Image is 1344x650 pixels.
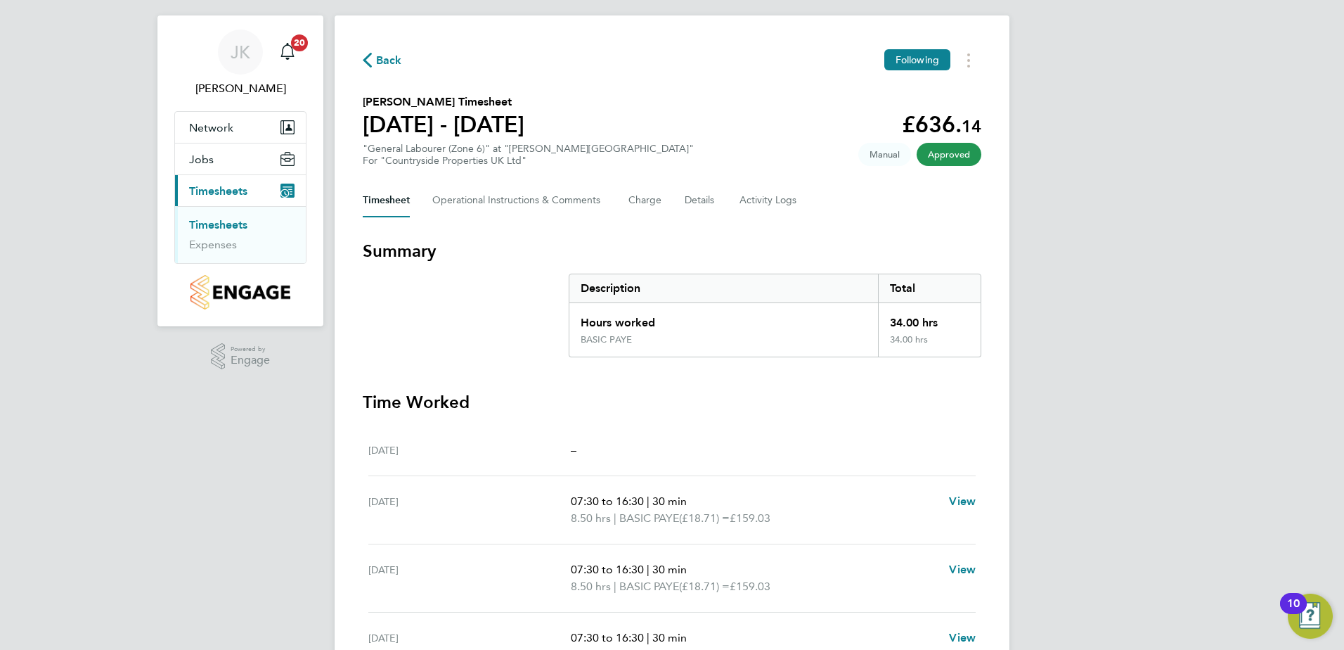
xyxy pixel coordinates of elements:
[291,34,308,51] span: 20
[189,121,233,134] span: Network
[571,563,644,576] span: 07:30 to 16:30
[581,334,632,345] div: BASIC PAYE
[571,580,611,593] span: 8.50 hrs
[902,111,981,138] app-decimal: £636.
[363,155,694,167] div: For "Countryside Properties UK Ltd"
[363,391,981,414] h3: Time Worked
[858,143,911,166] span: This timesheet was manually created.
[571,443,576,457] span: –
[211,343,271,370] a: Powered byEngage
[917,143,981,166] span: This timesheet has been approved.
[189,184,247,198] span: Timesheets
[962,116,981,136] span: 14
[730,511,770,525] span: £159.03
[619,578,679,595] span: BASIC PAYE
[949,495,976,508] span: View
[569,303,878,334] div: Hours worked
[363,110,524,139] h1: [DATE] - [DATE]
[363,240,981,262] h3: Summary
[569,274,878,302] div: Description
[628,184,662,217] button: Charge
[730,580,770,593] span: £159.03
[571,511,611,525] span: 8.50 hrs
[652,631,687,644] span: 30 min
[647,563,650,576] span: |
[363,51,402,69] button: Back
[884,49,950,70] button: Following
[190,275,290,310] img: countryside-properties-logo-retina.png
[432,184,606,217] button: Operational Instructions & Comments
[175,112,306,143] button: Network
[878,274,981,302] div: Total
[363,184,410,217] button: Timesheet
[174,80,306,97] span: Jason Kite
[175,206,306,263] div: Timesheets
[363,143,694,167] div: "General Labourer (Zone 6)" at "[PERSON_NAME][GEOGRAPHIC_DATA]"
[949,493,976,510] a: View
[569,274,981,357] div: Summary
[174,30,306,97] a: JK[PERSON_NAME]
[949,561,976,578] a: View
[1287,604,1300,622] div: 10
[685,184,717,217] button: Details
[679,580,730,593] span: (£18.71) =
[368,493,571,527] div: [DATE]
[157,15,323,326] nav: Main navigation
[619,510,679,527] span: BASIC PAYE
[647,631,650,644] span: |
[1288,594,1333,639] button: Open Resource Center, 10 new notifications
[614,511,616,525] span: |
[878,303,981,334] div: 34.00 hrs
[652,563,687,576] span: 30 min
[896,53,939,66] span: Following
[368,442,571,459] div: [DATE]
[175,144,306,174] button: Jobs
[273,30,302,75] a: 20
[739,184,799,217] button: Activity Logs
[231,43,250,61] span: JK
[189,218,247,231] a: Timesheets
[376,52,402,69] span: Back
[363,94,524,110] h2: [PERSON_NAME] Timesheet
[679,511,730,525] span: (£18.71) =
[174,275,306,310] a: Go to home page
[614,580,616,593] span: |
[571,495,644,508] span: 07:30 to 16:30
[189,153,214,166] span: Jobs
[571,631,644,644] span: 07:30 to 16:30
[949,563,976,576] span: View
[878,334,981,357] div: 34.00 hrs
[231,343,270,355] span: Powered by
[368,561,571,595] div: [DATE]
[949,631,976,644] span: View
[175,175,306,206] button: Timesheets
[652,495,687,508] span: 30 min
[189,238,237,251] a: Expenses
[647,495,650,508] span: |
[949,630,976,646] a: View
[231,355,270,367] span: Engage
[956,49,981,71] button: Timesheets Menu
